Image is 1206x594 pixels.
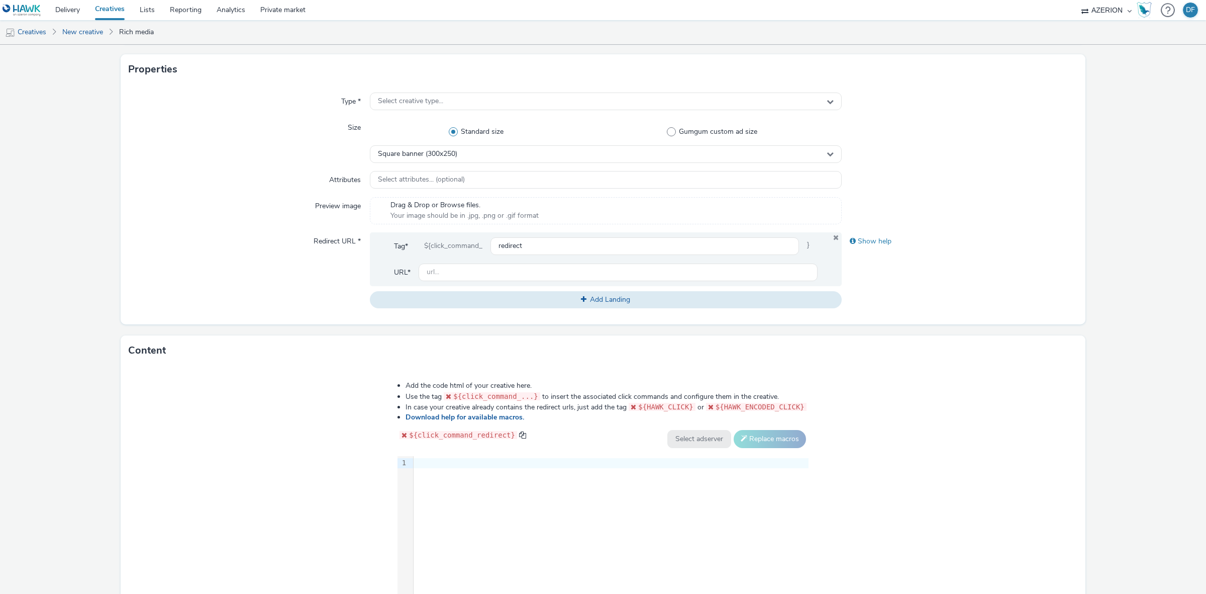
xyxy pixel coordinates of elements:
span: ${click_command_redirect} [409,431,515,439]
label: Attributes [325,171,365,185]
h3: Content [128,343,166,358]
img: undefined Logo [3,4,41,17]
span: Select attributes... (optional) [378,176,465,184]
a: New creative [57,20,108,44]
span: ${HAWK_ENCODED_CLICK} [716,403,805,411]
span: Your image should be in .jpg, .png or .gif format [390,211,539,221]
div: 1 [397,458,408,468]
span: Drag & Drop or Browse files. [390,200,539,210]
h3: Properties [128,62,177,77]
button: Replace macros [734,430,806,448]
label: Redirect URL * [310,232,365,246]
span: ${click_command_...} [453,392,538,400]
a: Rich media [114,20,159,44]
button: Add Landing [370,291,842,308]
div: DF [1186,3,1195,18]
label: Preview image [311,197,365,211]
li: Add the code html of your creative here. [406,381,809,391]
div: ${click_command_ [416,237,490,256]
input: url... [419,264,818,281]
li: Use the tag to insert the associated click commands and configure them in the creative. [406,391,809,402]
span: } [799,237,818,256]
img: mobile [5,28,15,38]
span: ${HAWK_CLICK} [638,403,693,411]
label: Size [344,119,365,133]
span: Square banner (300x250) [378,150,457,158]
img: Hawk Academy [1137,2,1152,18]
span: Standard size [461,127,504,137]
a: Hawk Academy [1137,2,1156,18]
span: Gumgum custom ad size [679,127,757,137]
div: Show help [842,232,1078,250]
li: In case your creative already contains the redirect urls, just add the tag or [406,402,809,412]
a: Download help for available macros. [406,412,528,422]
span: copy to clipboard [519,432,526,439]
span: Add Landing [590,295,630,304]
label: Type * [337,93,365,107]
span: Select creative type... [378,97,443,106]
